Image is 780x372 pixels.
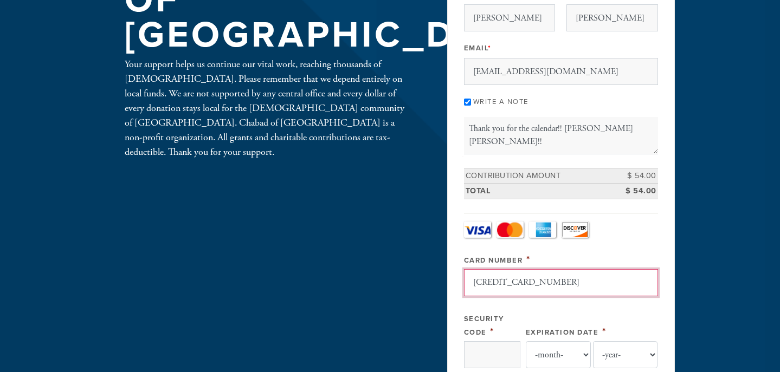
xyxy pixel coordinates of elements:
span: This field is required. [488,44,492,53]
a: Amex [529,221,556,238]
select: Expiration Date year [593,341,658,368]
label: Expiration Date [526,328,599,337]
a: Discover [562,221,589,238]
span: This field is required. [602,325,607,337]
td: Total [464,184,609,199]
a: MasterCard [497,221,524,238]
label: Write a note [473,97,528,106]
label: Email [464,43,492,53]
a: Visa [464,221,491,238]
td: Contribution Amount [464,168,609,184]
td: $ 54.00 [609,168,658,184]
label: Card Number [464,256,523,265]
select: Expiration Date month [526,341,591,368]
div: Your support helps us continue our vital work, reaching thousands of [DEMOGRAPHIC_DATA]. Please r... [125,57,412,159]
td: $ 54.00 [609,184,658,199]
span: This field is required. [526,253,531,265]
label: Security Code [464,315,504,337]
span: This field is required. [490,325,494,337]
